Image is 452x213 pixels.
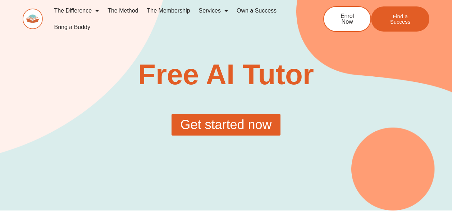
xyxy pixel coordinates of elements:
[172,114,280,136] a: Get started now
[143,3,195,19] a: The Membership
[50,3,104,19] a: The Difference
[371,6,429,32] a: Find a Success
[180,118,271,131] span: Get started now
[416,179,452,213] iframe: Chat Widget
[103,3,142,19] a: The Method
[335,13,360,25] span: Enrol Now
[195,3,232,19] a: Services
[232,3,281,19] a: Own a Success
[123,60,329,89] h1: Free AI Tutor
[323,6,371,32] a: Enrol Now
[50,3,300,35] nav: Menu
[50,19,95,35] a: Bring a Buddy
[382,14,419,24] span: Find a Success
